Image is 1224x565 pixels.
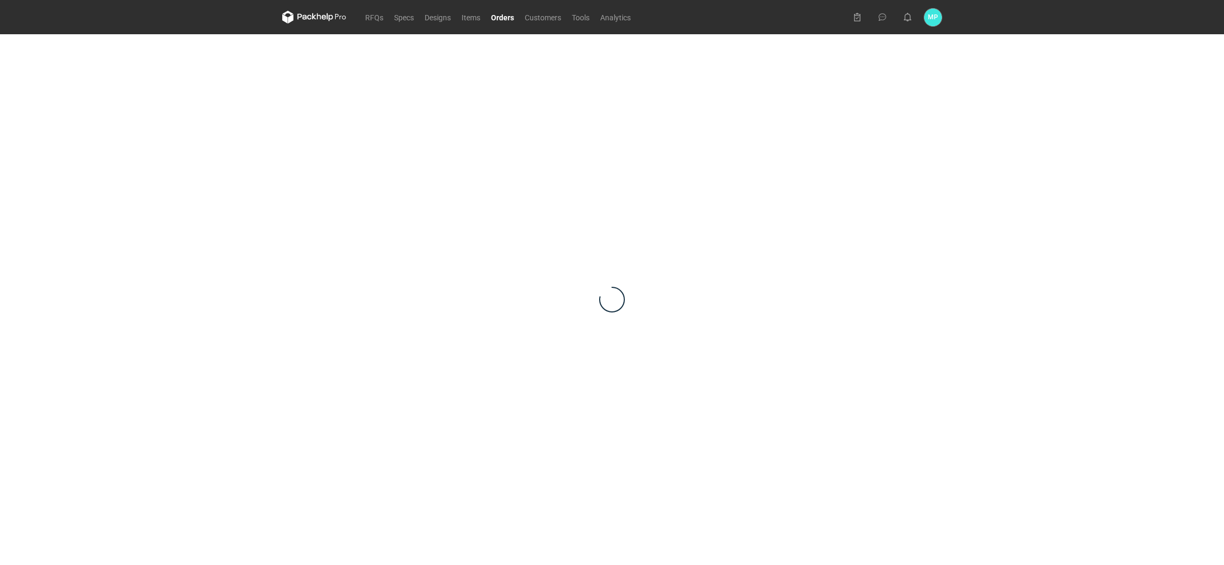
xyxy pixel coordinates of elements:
[566,11,595,24] a: Tools
[389,11,419,24] a: Specs
[924,9,942,26] div: Martyna Paroń
[360,11,389,24] a: RFQs
[595,11,636,24] a: Analytics
[924,9,942,26] button: MP
[282,11,346,24] svg: Packhelp Pro
[486,11,519,24] a: Orders
[419,11,456,24] a: Designs
[456,11,486,24] a: Items
[519,11,566,24] a: Customers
